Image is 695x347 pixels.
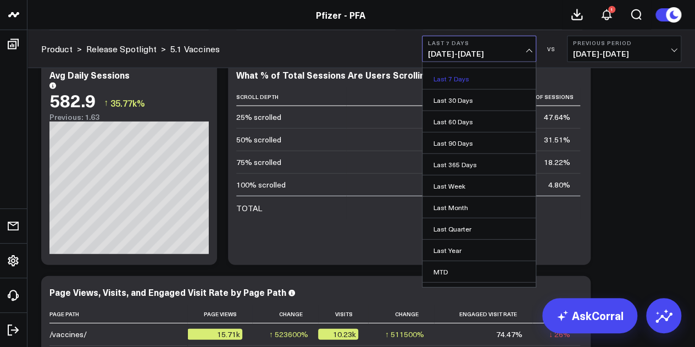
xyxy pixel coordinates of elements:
[428,40,530,46] b: Last 7 Days
[187,329,242,340] div: 15.71k
[422,36,536,62] button: Last 7 Days[DATE]-[DATE]
[422,283,536,304] a: QTD
[170,43,220,55] a: 5.1 Vaccines
[110,97,145,109] span: 35.77k%
[49,69,130,81] div: Avg Daily Sessions
[542,298,637,333] a: AskCorral
[236,179,286,190] div: 100% scrolled
[567,36,681,62] button: Previous Period[DATE]-[DATE]
[544,112,570,123] div: 47.64%
[422,240,536,261] a: Last Year
[86,43,166,55] div: >
[422,218,536,239] a: Last Quarter
[236,88,346,106] th: Scroll Depth
[187,305,252,323] th: Page Views
[41,43,82,55] div: >
[368,305,434,323] th: Change
[549,329,570,340] div: ↓ 26%
[422,68,536,89] a: Last 7 Days
[86,43,157,55] a: Release Spotlight
[316,9,365,21] a: Pfizer - PFA
[49,90,96,110] div: 582.9
[422,154,536,175] a: Last 365 Days
[318,305,368,323] th: Visits
[236,112,281,123] div: 25% scrolled
[236,203,262,214] div: TOTAL
[496,329,522,340] div: 74.47%
[422,111,536,132] a: Last 60 Days
[236,69,435,81] div: What % of Total Sessions Are Users Scrolling?
[49,286,286,298] div: Page Views, Visits, and Engaged Visit Rate by Page Path
[422,133,536,153] a: Last 90 Days
[422,175,536,196] a: Last Week
[49,329,87,340] div: /vaccines/
[318,329,358,340] div: 10.23k
[346,88,580,106] th: Percent Of Sessions
[573,40,675,46] b: Previous Period
[236,157,281,168] div: 75% scrolled
[236,134,281,145] div: 50% scrolled
[49,113,209,122] div: Previous: 1.63
[269,329,308,340] div: ↑ 523600%
[532,305,580,323] th: Change
[422,261,536,282] a: MTD
[548,179,570,190] div: 4.80%
[41,43,73,55] a: Product
[434,305,532,323] th: Engaged Visit Rate
[544,157,570,168] div: 18.22%
[422,90,536,111] a: Last 30 Days
[49,305,187,323] th: Page Path
[573,49,675,58] span: [DATE] - [DATE]
[422,197,536,218] a: Last Month
[544,134,570,145] div: 31.51%
[542,46,561,52] div: VS
[252,305,318,323] th: Change
[428,49,530,58] span: [DATE] - [DATE]
[385,329,424,340] div: ↑ 511500%
[608,6,615,13] div: 1
[104,96,108,110] span: ↑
